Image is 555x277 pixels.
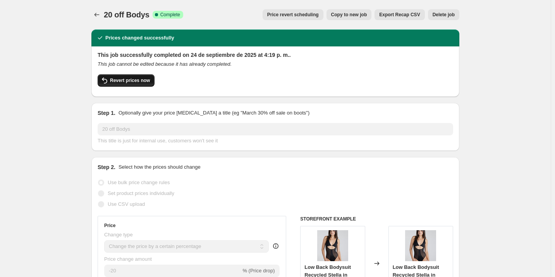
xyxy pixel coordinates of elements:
span: Price revert scheduling [267,12,319,18]
span: Use bulk price change rules [108,180,170,185]
span: Use CSV upload [108,201,145,207]
span: Delete job [433,12,455,18]
input: 30% off holiday sale [98,123,453,135]
span: This title is just for internal use, customers won't see it [98,138,218,144]
i: This job cannot be edited because it has already completed. [98,61,232,67]
p: Select how the prices should change [119,163,201,171]
h6: STOREFRONT EXAMPLE [300,216,453,222]
p: Optionally give your price [MEDICAL_DATA] a title (eg "March 30% off sale on boots") [119,109,309,117]
input: -15 [104,265,241,277]
span: Revert prices now [110,77,150,84]
button: Export Recap CSV [375,9,424,20]
span: Price change amount [104,256,152,262]
img: Black_Body_0001_TS-6_80x.jpg [405,230,436,261]
button: Delete job [428,9,459,20]
h2: Step 1. [98,109,115,117]
button: Price change jobs [91,9,102,20]
span: Copy to new job [331,12,367,18]
h3: Price [104,222,115,229]
span: % (Price drop) [242,268,275,274]
h2: Step 2. [98,163,115,171]
span: 20 off Bodys [104,10,149,19]
span: Change type [104,232,133,238]
div: help [272,242,280,250]
button: Revert prices now [98,74,155,87]
h2: Prices changed successfully [105,34,174,42]
span: Complete [160,12,180,18]
button: Price revert scheduling [263,9,323,20]
span: Set product prices individually [108,190,174,196]
button: Copy to new job [326,9,372,20]
span: Export Recap CSV [379,12,420,18]
img: Black_Body_0001_TS-6_80x.jpg [317,230,348,261]
h2: This job successfully completed on 24 de septiembre de 2025 at 4:19 p. m.. [98,51,453,59]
